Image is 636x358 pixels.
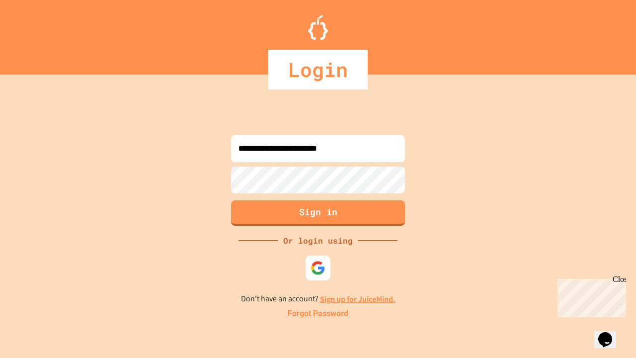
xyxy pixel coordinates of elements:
iframe: chat widget [554,275,626,317]
div: Chat with us now!Close [4,4,69,63]
img: Logo.svg [308,15,328,40]
img: google-icon.svg [311,261,325,275]
button: Sign in [231,200,405,226]
p: Don't have an account? [241,293,396,305]
a: Forgot Password [288,308,348,320]
div: Or login using [278,235,358,247]
a: Sign up for JuiceMind. [320,294,396,304]
div: Login [268,50,368,89]
iframe: chat widget [594,318,626,348]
